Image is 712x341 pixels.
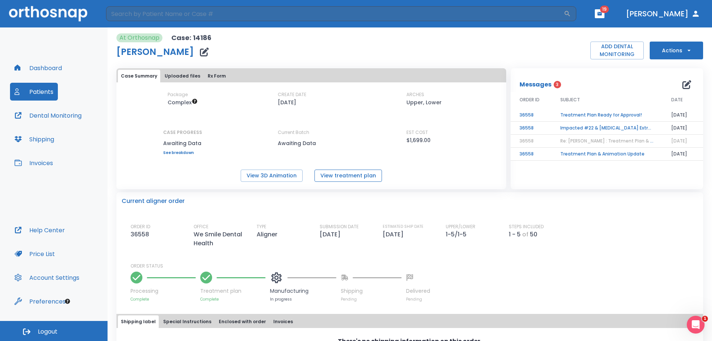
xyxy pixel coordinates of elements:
p: Case: 14186 [171,33,211,42]
div: tabs [118,315,702,328]
p: ARCHES [406,91,424,98]
p: At Orthosnap [119,33,159,42]
p: Pending [341,296,402,302]
button: Preferences [10,292,70,310]
button: Shipping label [118,315,159,328]
div: tabs [118,70,505,82]
span: 36558 [520,138,534,144]
p: In progress [270,296,336,302]
p: Treatment plan [200,287,266,295]
button: View treatment plan [314,170,382,182]
p: of [522,230,528,239]
td: Impacted #22 & [MEDICAL_DATA] Extracted! [551,122,662,135]
button: Dashboard [10,59,66,77]
p: ORDER STATUS [131,263,698,269]
p: OFFICE [194,223,208,230]
p: CREATE DATE [278,91,306,98]
p: STEPS INCLUDED [509,223,544,230]
a: See breakdown [163,151,202,155]
button: Enclosed with order [216,315,269,328]
button: Case Summary [118,70,160,82]
td: [DATE] [662,109,703,122]
button: Special Instructions [160,315,214,328]
p: Current Batch [278,129,345,136]
span: 19 [600,6,609,13]
p: [DATE] [278,98,296,107]
p: UPPER/LOWER [446,223,475,230]
p: 1 - 5 [509,230,521,239]
span: ORDER ID [520,96,540,103]
button: Account Settings [10,269,84,286]
h1: [PERSON_NAME] [116,47,194,56]
p: CASE PROGRESS [163,129,202,136]
span: [DATE] [671,138,687,144]
td: [DATE] [662,122,703,135]
p: Pending [406,296,430,302]
button: Shipping [10,130,59,148]
p: Delivered [406,287,430,295]
span: 3 [554,81,561,88]
button: Rx Form [205,70,229,82]
p: [DATE] [320,230,343,239]
p: Aligner [257,230,280,239]
button: Dental Monitoring [10,106,86,124]
td: Treatment Plan & Animation Update [551,148,662,161]
p: Awaiting Data [163,139,202,148]
button: Price List [10,245,59,263]
p: TYPE [257,223,266,230]
p: Upper, Lower [406,98,442,107]
td: [DATE] [662,148,703,161]
button: [PERSON_NAME] [623,7,703,20]
input: Search by Patient Name or Case # [106,6,564,21]
p: 50 [530,230,537,239]
button: View 3D Animation [241,170,303,182]
button: ADD DENTAL MONITORING [590,42,644,59]
iframe: Intercom live chat [687,316,705,334]
td: 36558 [511,148,551,161]
p: Complete [131,296,196,302]
span: 1 [702,316,708,322]
p: 1-5/1-5 [446,230,469,239]
p: SUBMISSION DATE [320,223,359,230]
div: Tooltip anchor [64,298,71,305]
td: Treatment Plan Ready for Approval! [551,109,662,122]
p: ESTIMATED SHIP DATE [383,223,423,230]
p: 36558 [131,230,152,239]
td: 36558 [511,109,551,122]
span: Logout [38,328,57,336]
button: Patients [10,83,58,101]
span: Up to 50 Steps (100 aligners) [168,99,198,106]
p: ORDER ID [131,223,150,230]
td: 36558 [511,122,551,135]
p: [DATE] [383,230,406,239]
p: Manufacturing [270,287,336,295]
p: Processing [131,287,196,295]
p: Current aligner order [122,197,185,206]
p: Package [168,91,188,98]
p: We Smile Dental Health [194,230,257,248]
button: Help Center [10,221,69,239]
p: EST COST [406,129,428,136]
button: Uploaded files [162,70,203,82]
p: Messages [520,80,551,89]
span: SUBJECT [560,96,580,103]
p: Shipping [341,287,402,295]
button: Invoices [270,315,296,328]
button: Actions [650,42,703,59]
img: Orthosnap [9,6,88,21]
p: Complete [200,296,266,302]
span: DATE [671,96,683,103]
p: Awaiting Data [278,139,345,148]
button: Invoices [10,154,57,172]
p: $1,699.00 [406,136,431,145]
